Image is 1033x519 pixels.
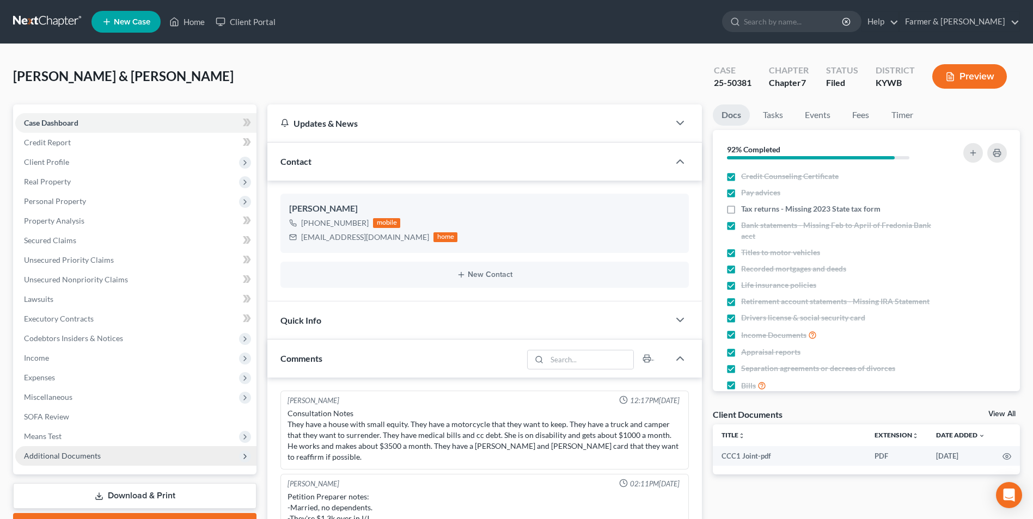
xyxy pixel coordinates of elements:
[936,431,985,439] a: Date Added expand_more
[13,483,256,509] a: Download & Print
[288,396,339,406] div: [PERSON_NAME]
[289,202,680,215] div: [PERSON_NAME]
[630,479,680,489] span: 02:11PM[DATE]
[996,482,1022,508] div: Open Intercom Messenger
[114,18,150,26] span: New Case
[741,296,930,307] span: Retirement account statements - Missing IRA Statement
[280,315,321,325] span: Quick Info
[288,408,682,462] div: Consultation Notes They have a house with small equity. They have a motorcycle that they want to ...
[24,294,53,304] span: Lawsuits
[15,407,256,427] a: SOFA Review
[714,64,751,77] div: Case
[24,353,49,362] span: Income
[927,446,994,466] td: [DATE]
[741,347,800,357] span: Appraisal reports
[630,396,680,406] span: 12:17PM[DATE]
[15,270,256,289] a: Unsecured Nonpriority Claims
[769,64,809,77] div: Chapter
[288,479,339,489] div: [PERSON_NAME]
[24,138,71,147] span: Credit Report
[979,432,985,439] i: expand_more
[280,118,656,129] div: Updates & News
[988,410,1016,418] a: View All
[883,104,922,126] a: Timer
[843,104,878,126] a: Fees
[876,77,915,89] div: KYWB
[24,236,76,245] span: Secured Claims
[24,216,84,225] span: Property Analysis
[433,232,457,242] div: home
[164,12,210,32] a: Home
[15,113,256,133] a: Case Dashboard
[24,196,86,206] span: Personal Property
[713,104,750,126] a: Docs
[15,231,256,250] a: Secured Claims
[15,289,256,309] a: Lawsuits
[24,373,55,382] span: Expenses
[713,409,783,420] div: Client Documents
[722,431,745,439] a: Titleunfold_more
[741,220,934,242] span: Bank statements - Missing Feb to April of Fredonia Bank acct
[912,432,919,439] i: unfold_more
[15,211,256,231] a: Property Analysis
[932,64,1007,89] button: Preview
[741,380,756,391] span: Bills
[280,353,322,363] span: Comments
[547,350,633,369] input: Search...
[741,187,780,198] span: Pay advices
[24,177,71,186] span: Real Property
[741,171,839,182] span: Credit Counseling Certificate
[826,77,858,89] div: Filed
[280,156,311,166] span: Contact
[24,275,128,284] span: Unsecured Nonpriority Claims
[801,77,806,88] span: 7
[301,232,429,243] div: [EMAIL_ADDRESS][DOMAIN_NAME]
[24,392,72,401] span: Miscellaneous
[727,145,780,154] strong: 92% Completed
[15,133,256,152] a: Credit Report
[741,203,881,214] span: Tax returns - Missing 2023 State tax form
[13,68,234,84] span: [PERSON_NAME] & [PERSON_NAME]
[24,255,114,264] span: Unsecured Priority Claims
[24,118,78,127] span: Case Dashboard
[796,104,839,126] a: Events
[741,363,895,374] span: Separation agreements or decrees of divorces
[24,314,94,323] span: Executory Contracts
[24,157,69,166] span: Client Profile
[24,451,101,460] span: Additional Documents
[876,64,915,77] div: District
[744,11,843,32] input: Search by name...
[301,218,369,228] div: [PHONE_NUMBER]
[754,104,792,126] a: Tasks
[741,280,816,291] span: Life insurance policies
[210,12,281,32] a: Client Portal
[24,431,62,441] span: Means Test
[900,12,1019,32] a: Farmer & [PERSON_NAME]
[741,312,865,323] span: Drivers license & social security card
[373,218,400,228] div: mobile
[713,446,866,466] td: CCC1 Joint-pdf
[15,250,256,270] a: Unsecured Priority Claims
[769,77,809,89] div: Chapter
[826,64,858,77] div: Status
[741,263,846,274] span: Recorded mortgages and deeds
[862,12,898,32] a: Help
[24,333,123,343] span: Codebtors Insiders & Notices
[738,432,745,439] i: unfold_more
[866,446,927,466] td: PDF
[875,431,919,439] a: Extensionunfold_more
[24,412,69,421] span: SOFA Review
[741,247,820,258] span: Titles to motor vehicles
[15,309,256,329] a: Executory Contracts
[714,77,751,89] div: 25-50381
[741,330,806,341] span: Income Documents
[289,270,680,279] button: New Contact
